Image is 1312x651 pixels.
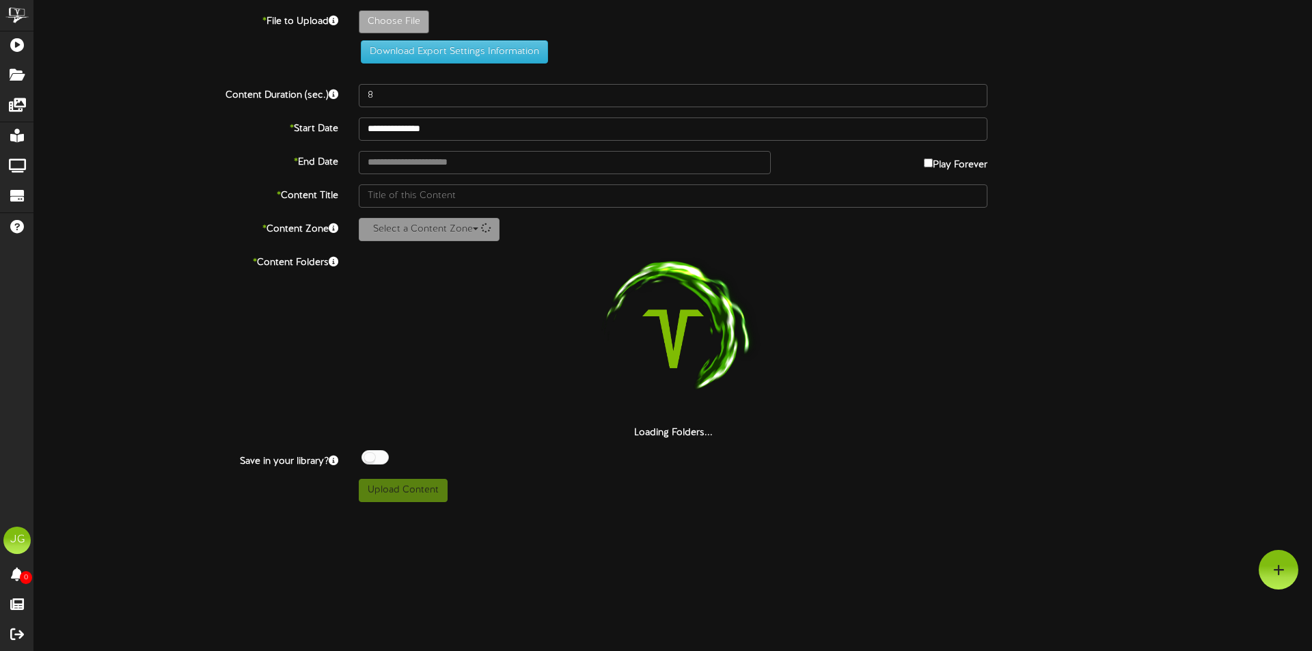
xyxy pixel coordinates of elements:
[20,571,32,584] span: 0
[24,184,348,203] label: Content Title
[359,479,448,502] button: Upload Content
[924,151,987,172] label: Play Forever
[24,218,348,236] label: Content Zone
[24,10,348,29] label: File to Upload
[24,450,348,469] label: Save in your library?
[3,527,31,554] div: JG
[24,117,348,136] label: Start Date
[24,151,348,169] label: End Date
[24,84,348,102] label: Content Duration (sec.)
[634,428,713,438] strong: Loading Folders...
[354,46,548,57] a: Download Export Settings Information
[359,184,987,208] input: Title of this Content
[359,218,500,241] button: Select a Content Zone
[924,158,933,167] input: Play Forever
[586,251,761,426] img: loading-spinner-1.png
[361,40,548,64] button: Download Export Settings Information
[24,251,348,270] label: Content Folders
